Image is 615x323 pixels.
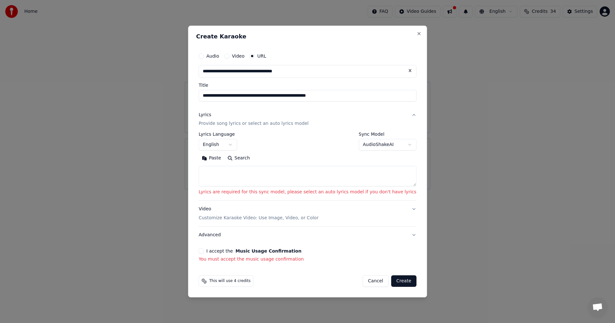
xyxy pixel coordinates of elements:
p: Lyrics are required for this sync model, please select an auto lyrics model if you don't have lyrics [199,189,416,196]
label: Sync Model [359,132,416,137]
button: VideoCustomize Karaoke Video: Use Image, Video, or Color [199,201,416,227]
div: LyricsProvide song lyrics or select an auto lyrics model [199,132,416,201]
button: Search [224,153,253,164]
button: Advanced [199,227,416,243]
div: Video [199,206,318,222]
button: Create [391,275,416,287]
button: LyricsProvide song lyrics or select an auto lyrics model [199,107,416,132]
button: Paste [199,153,224,164]
label: Title [199,83,416,87]
p: Customize Karaoke Video: Use Image, Video, or Color [199,215,318,221]
label: URL [257,54,266,58]
label: Lyrics Language [199,132,237,137]
span: This will use 4 credits [209,279,250,284]
button: Cancel [363,275,389,287]
button: I accept the [235,249,301,253]
p: Provide song lyrics or select an auto lyrics model [199,121,308,127]
label: Audio [206,54,219,58]
label: I accept the [206,249,301,253]
div: Lyrics [199,112,211,118]
p: You must accept the music usage confirmation [199,256,416,262]
h2: Create Karaoke [196,34,419,39]
label: Video [232,54,244,58]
